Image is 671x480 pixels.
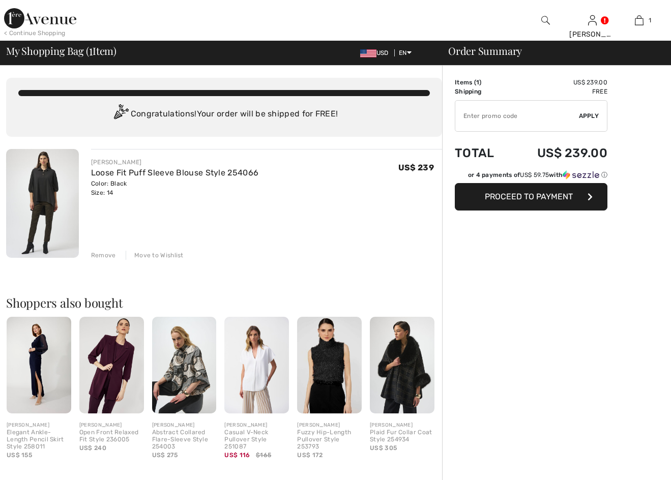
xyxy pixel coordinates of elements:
td: Items ( ) [455,78,510,87]
div: or 4 payments ofUS$ 59.75withSezzle Click to learn more about Sezzle [455,170,607,183]
span: US$ 155 [7,452,32,459]
span: 1 [89,43,93,56]
div: [PERSON_NAME] [370,422,434,429]
img: Sezzle [563,170,599,179]
td: Shipping [455,87,510,96]
img: Plaid Fur Collar Coat Style 254934 [370,317,434,413]
img: My Bag [635,14,644,26]
input: Promo code [455,101,579,131]
img: search the website [541,14,550,26]
span: Apply [579,111,599,121]
span: US$ 116 [224,452,250,459]
img: Fuzzy Hip-Length Pullover Style 253793 [297,317,362,413]
div: [PERSON_NAME] [297,422,362,429]
button: Proceed to Payment [455,183,607,211]
div: Abstract Collared Flare-Sleeve Style 254003 [152,429,217,450]
img: Open Front Relaxed Fit Style 236005 [79,317,144,413]
td: US$ 239.00 [510,78,607,87]
span: 1 [476,79,479,86]
img: Abstract Collared Flare-Sleeve Style 254003 [152,317,217,413]
span: My Shopping Bag ( Item) [6,46,116,56]
div: [PERSON_NAME] [79,422,144,429]
td: Free [510,87,607,96]
span: USD [360,49,393,56]
a: Sign In [588,15,597,25]
img: 1ère Avenue [4,8,76,28]
div: Fuzzy Hip-Length Pullover Style 253793 [297,429,362,450]
span: 1 [649,16,651,25]
a: Loose Fit Puff Sleeve Blouse Style 254066 [91,168,258,177]
img: Casual V-Neck Pullover Style 251087 [224,317,289,413]
div: Congratulations! Your order will be shipped for FREE! [18,104,430,125]
span: US$ 275 [152,452,178,459]
h2: Shoppers also bought [6,296,442,309]
span: US$ 240 [79,444,106,452]
div: Open Front Relaxed Fit Style 236005 [79,429,144,443]
div: Order Summary [436,46,665,56]
span: US$ 59.75 [520,171,549,178]
div: or 4 payments of with [468,170,607,179]
span: $165 [256,451,271,460]
div: Casual V-Neck Pullover Style 251087 [224,429,289,450]
span: Proceed to Payment [485,192,573,201]
div: Plaid Fur Collar Coat Style 254934 [370,429,434,443]
div: Color: Black Size: 14 [91,179,258,197]
div: Remove [91,251,116,260]
img: Congratulation2.svg [110,104,131,125]
div: [PERSON_NAME] [569,29,615,40]
span: EN [399,49,412,56]
td: US$ 239.00 [510,136,607,170]
div: Elegant Ankle-Length Pencil Skirt Style 258011 [7,429,71,450]
a: 1 [617,14,662,26]
span: US$ 172 [297,452,323,459]
div: Move to Wishlist [126,251,184,260]
div: [PERSON_NAME] [7,422,71,429]
img: Loose Fit Puff Sleeve Blouse Style 254066 [6,149,79,258]
span: US$ 239 [398,163,434,172]
td: Total [455,136,510,170]
div: < Continue Shopping [4,28,66,38]
div: [PERSON_NAME] [224,422,289,429]
img: My Info [588,14,597,26]
img: US Dollar [360,49,376,57]
span: US$ 305 [370,444,397,452]
img: Elegant Ankle-Length Pencil Skirt Style 258011 [7,317,71,413]
div: [PERSON_NAME] [152,422,217,429]
div: [PERSON_NAME] [91,158,258,167]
